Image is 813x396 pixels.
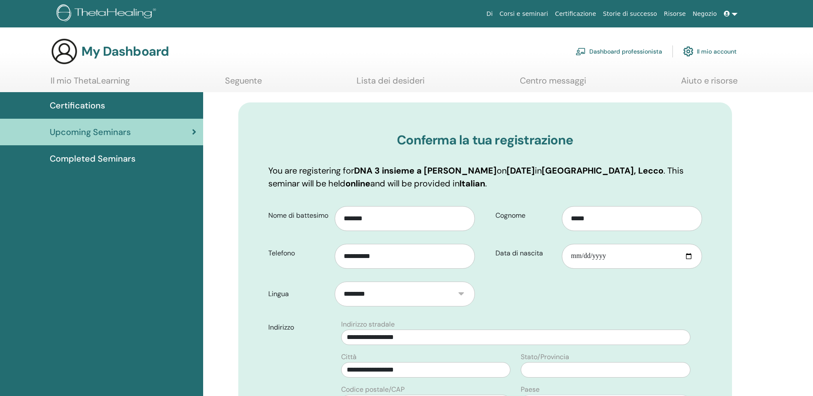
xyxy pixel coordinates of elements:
[496,6,552,22] a: Corsi e seminari
[345,178,370,189] b: online
[57,4,159,24] img: logo.png
[683,42,737,61] a: Il mio account
[268,132,702,148] h3: Conferma la tua registrazione
[357,75,425,92] a: Lista dei desideri
[507,165,535,176] b: [DATE]
[81,44,169,59] h3: My Dashboard
[521,352,569,362] label: Stato/Provincia
[552,6,600,22] a: Certificazione
[51,75,130,92] a: Il mio ThetaLearning
[341,384,405,395] label: Codice postale/CAP
[600,6,660,22] a: Storie di successo
[576,48,586,55] img: chalkboard-teacher.svg
[542,165,663,176] b: [GEOGRAPHIC_DATA], Lecco
[341,352,357,362] label: Città
[262,207,335,224] label: Nome di battesimo
[660,6,689,22] a: Risorse
[268,164,702,190] p: You are registering for on in . This seminar will be held and will be provided in .
[576,42,662,61] a: Dashboard professionista
[341,319,395,330] label: Indirizzo stradale
[262,286,335,302] label: Lingua
[354,165,497,176] b: DNA 3 insieme a [PERSON_NAME]
[51,38,78,65] img: generic-user-icon.jpg
[225,75,262,92] a: Seguente
[50,152,135,165] span: Completed Seminars
[262,245,335,261] label: Telefono
[521,384,540,395] label: Paese
[489,207,562,224] label: Cognome
[50,126,131,138] span: Upcoming Seminars
[489,245,562,261] label: Data di nascita
[50,99,105,112] span: Certifications
[689,6,720,22] a: Negozio
[262,319,336,336] label: Indirizzo
[483,6,496,22] a: Di
[683,44,693,59] img: cog.svg
[681,75,738,92] a: Aiuto e risorse
[459,178,485,189] b: Italian
[520,75,586,92] a: Centro messaggi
